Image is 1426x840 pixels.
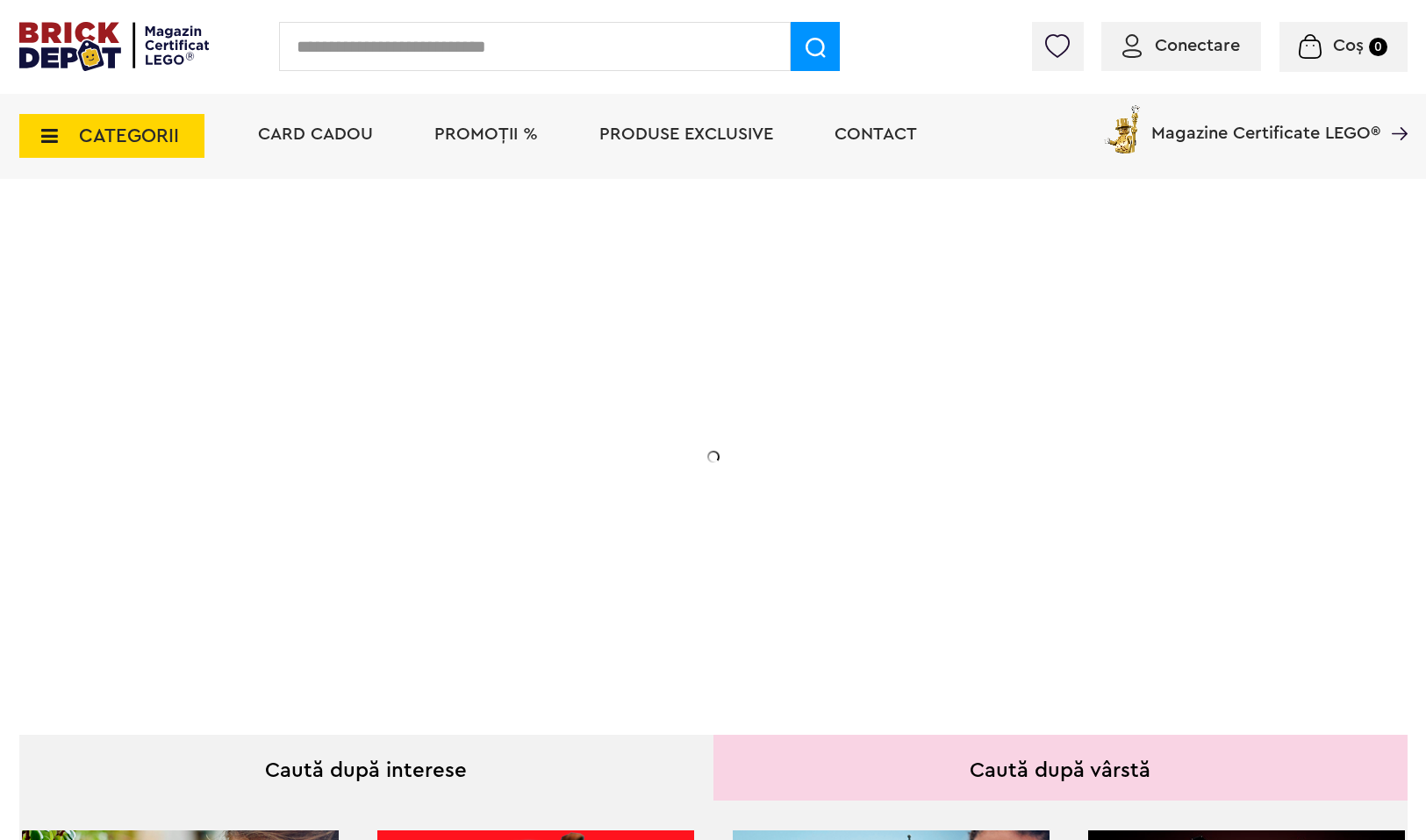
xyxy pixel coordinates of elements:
[1369,38,1387,56] small: 0
[835,125,917,143] a: Contact
[434,125,538,143] a: PROMOȚII %
[144,353,495,416] h1: Cadou VIP 40772
[713,735,1408,801] div: Caută după vârstă
[19,735,713,801] div: Caută după interese
[1151,102,1380,142] span: Magazine Certificate LEGO®
[1380,102,1408,119] a: Magazine Certificate LEGO®
[144,434,495,508] h2: Seria de sărbători: Fantomă luminoasă. Promoția este valabilă în perioada [DATE] - [DATE].
[144,547,495,569] div: Află detalii
[1155,37,1240,54] span: Conectare
[599,125,773,143] a: Produse exclusive
[1333,37,1364,54] span: Coș
[258,125,373,143] a: Card Cadou
[79,126,179,146] span: CATEGORII
[1122,37,1240,54] a: Conectare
